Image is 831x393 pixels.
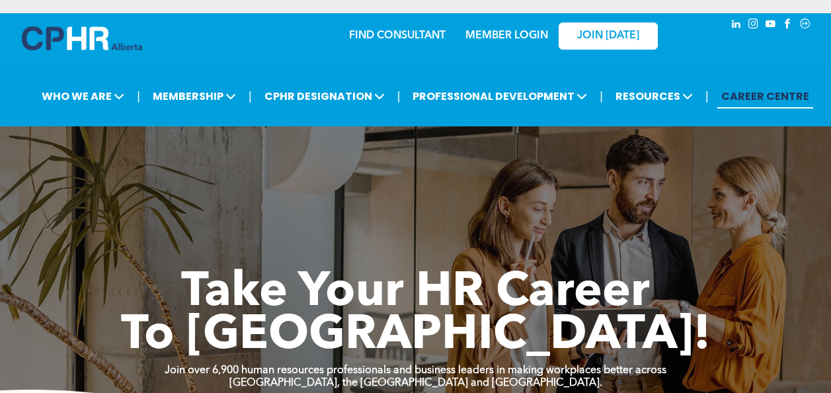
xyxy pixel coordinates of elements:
span: To [GEOGRAPHIC_DATA]! [121,312,711,360]
li: | [249,83,252,110]
a: MEMBER LOGIN [465,30,548,41]
a: JOIN [DATE] [559,22,658,50]
span: CPHR DESIGNATION [260,84,389,109]
span: PROFESSIONAL DEVELOPMENT [409,84,591,109]
span: JOIN [DATE] [577,30,639,42]
span: Take Your HR Career [181,269,650,317]
a: linkedin [729,17,744,34]
span: MEMBERSHIP [149,84,240,109]
li: | [137,83,140,110]
li: | [600,83,603,110]
a: FIND CONSULTANT [349,30,446,41]
strong: Join over 6,900 human resources professionals and business leaders in making workplaces better ac... [165,365,666,376]
strong: [GEOGRAPHIC_DATA], the [GEOGRAPHIC_DATA] and [GEOGRAPHIC_DATA]. [229,378,602,388]
img: A blue and white logo for cp alberta [22,26,142,50]
span: RESOURCES [612,84,697,109]
li: | [705,83,709,110]
a: facebook [781,17,795,34]
span: WHO WE ARE [38,84,128,109]
a: CAREER CENTRE [717,84,813,109]
a: instagram [746,17,761,34]
a: Social network [798,17,812,34]
a: youtube [764,17,778,34]
li: | [397,83,401,110]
